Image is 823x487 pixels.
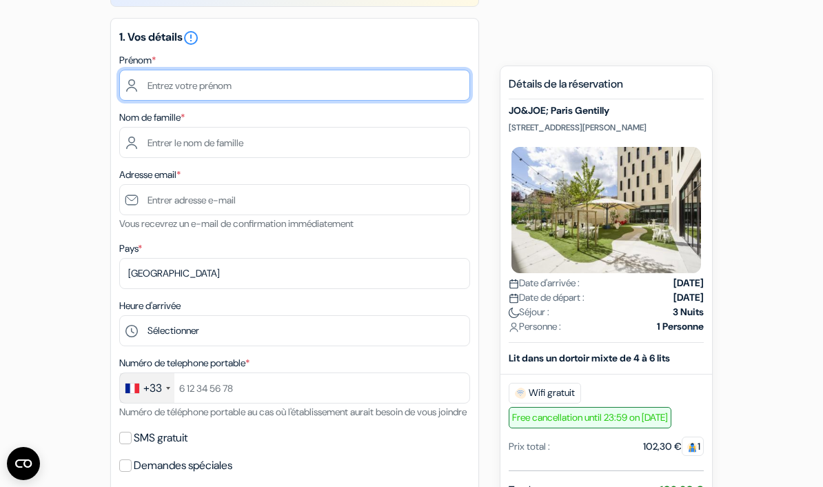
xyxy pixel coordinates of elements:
div: 102,30 € [643,439,704,454]
label: Adresse email [119,168,181,182]
h5: 1. Vos détails [119,30,470,46]
button: Ouvrir le widget CMP [7,447,40,480]
strong: [DATE] [673,290,704,305]
img: guest.svg [687,442,698,453]
h5: Détails de la réservation [509,77,704,99]
span: Date de départ : [509,290,585,305]
strong: 1 Personne [657,319,704,334]
i: error_outline [183,30,199,46]
label: Heure d'arrivée [119,299,181,313]
label: Numéro de telephone portable [119,356,250,370]
div: France: +33 [120,373,174,403]
input: Entrez votre prénom [119,70,470,101]
span: Wifi gratuit [509,383,581,404]
span: Date d'arrivée : [509,276,580,290]
strong: [DATE] [673,276,704,290]
div: +33 [143,380,162,397]
img: moon.svg [509,308,519,318]
img: free_wifi.svg [515,388,526,399]
label: Prénom [119,53,156,68]
span: 1 [682,437,704,456]
span: Personne : [509,319,561,334]
input: Entrer le nom de famille [119,127,470,158]
label: Pays [119,241,142,256]
h5: JO&JOE; Paris Gentilly [509,105,704,117]
b: Lit dans un dortoir mixte de 4 à 6 lits [509,352,670,364]
label: Demandes spéciales [134,456,232,475]
div: Prix total : [509,439,550,454]
label: Nom de famille [119,110,185,125]
small: Vous recevrez un e-mail de confirmation immédiatement [119,217,354,230]
span: Séjour : [509,305,549,319]
img: calendar.svg [509,293,519,304]
img: user_icon.svg [509,322,519,332]
img: calendar.svg [509,279,519,289]
input: Entrer adresse e-mail [119,184,470,215]
label: SMS gratuit [134,428,187,448]
small: Numéro de téléphone portable au cas où l'établissement aurait besoin de vous joindre [119,406,467,418]
a: error_outline [183,30,199,44]
strong: 3 Nuits [673,305,704,319]
p: [STREET_ADDRESS][PERSON_NAME] [509,122,704,133]
input: 6 12 34 56 78 [119,372,470,404]
span: Free cancellation until 23:59 on [DATE] [509,407,671,428]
